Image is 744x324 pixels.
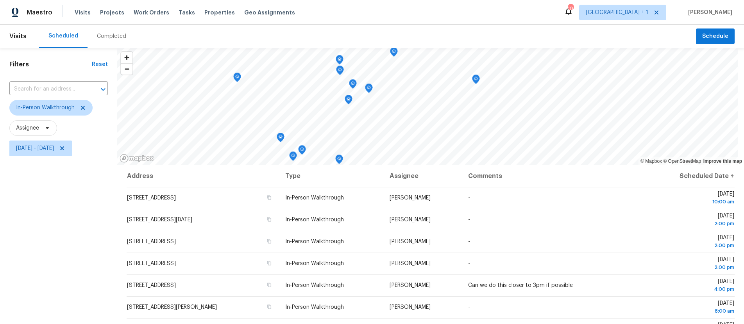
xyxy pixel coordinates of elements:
[279,165,384,187] th: Type
[9,28,27,45] span: Visits
[266,238,273,245] button: Copy Address
[285,261,344,266] span: In-Person Walkthrough
[586,9,648,16] span: [GEOGRAPHIC_DATA] + 1
[127,217,192,223] span: [STREET_ADDRESS][DATE]
[16,144,54,152] span: [DATE] - [DATE]
[121,52,132,63] button: Zoom in
[233,73,241,85] div: Map marker
[120,154,154,163] a: Mapbox homepage
[9,83,86,95] input: Search for an address...
[285,195,344,201] span: In-Person Walkthrough
[75,9,91,16] span: Visits
[266,260,273,267] button: Copy Address
[390,261,431,266] span: [PERSON_NAME]
[9,61,92,68] h1: Filters
[390,47,398,59] div: Map marker
[92,61,108,68] div: Reset
[651,257,734,271] span: [DATE]
[127,195,176,201] span: [STREET_ADDRESS]
[685,9,732,16] span: [PERSON_NAME]
[345,95,352,107] div: Map marker
[390,239,431,244] span: [PERSON_NAME]
[100,9,124,16] span: Projects
[98,84,109,95] button: Open
[702,32,728,41] span: Schedule
[335,155,343,167] div: Map marker
[472,75,480,87] div: Map marker
[277,133,284,145] div: Map marker
[390,304,431,310] span: [PERSON_NAME]
[134,9,169,16] span: Work Orders
[390,217,431,223] span: [PERSON_NAME]
[640,158,662,164] a: Mapbox
[285,283,344,288] span: In-Person Walkthrough
[285,304,344,310] span: In-Person Walkthrough
[468,261,470,266] span: -
[27,9,52,16] span: Maestro
[651,301,734,315] span: [DATE]
[285,239,344,244] span: In-Person Walkthrough
[468,239,470,244] span: -
[336,66,344,78] div: Map marker
[127,165,279,187] th: Address
[127,239,176,244] span: [STREET_ADDRESS]
[651,285,734,293] div: 4:00 pm
[468,304,470,310] span: -
[289,151,297,164] div: Map marker
[651,242,734,249] div: 2:00 pm
[651,279,734,293] span: [DATE]
[703,158,742,164] a: Improve this map
[651,235,734,249] span: [DATE]
[651,263,734,271] div: 2:00 pm
[390,283,431,288] span: [PERSON_NAME]
[179,10,195,15] span: Tasks
[298,145,306,157] div: Map marker
[390,195,431,201] span: [PERSON_NAME]
[266,281,273,288] button: Copy Address
[16,104,75,112] span: In-Person Walkthrough
[127,261,176,266] span: [STREET_ADDRESS]
[97,32,126,40] div: Completed
[266,216,273,223] button: Copy Address
[336,55,343,67] div: Map marker
[127,283,176,288] span: [STREET_ADDRESS]
[663,158,701,164] a: OpenStreetMap
[468,217,470,223] span: -
[696,28,735,45] button: Schedule
[383,165,462,187] th: Assignee
[468,195,470,201] span: -
[644,165,735,187] th: Scheduled Date ↑
[244,9,295,16] span: Geo Assignments
[48,32,78,40] div: Scheduled
[349,79,357,91] div: Map marker
[266,194,273,201] button: Copy Address
[468,283,573,288] span: Can we do this closer to 3pm if possible
[651,307,734,315] div: 8:00 am
[462,165,644,187] th: Comments
[16,124,39,132] span: Assignee
[568,5,573,12] div: 10
[651,198,734,206] div: 10:00 am
[651,191,734,206] span: [DATE]
[266,303,273,310] button: Copy Address
[121,63,132,75] button: Zoom out
[204,9,235,16] span: Properties
[121,64,132,75] span: Zoom out
[651,213,734,228] span: [DATE]
[285,217,344,223] span: In-Person Walkthrough
[117,48,738,165] canvas: Map
[365,84,373,96] div: Map marker
[651,220,734,228] div: 2:00 pm
[127,304,217,310] span: [STREET_ADDRESS][PERSON_NAME]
